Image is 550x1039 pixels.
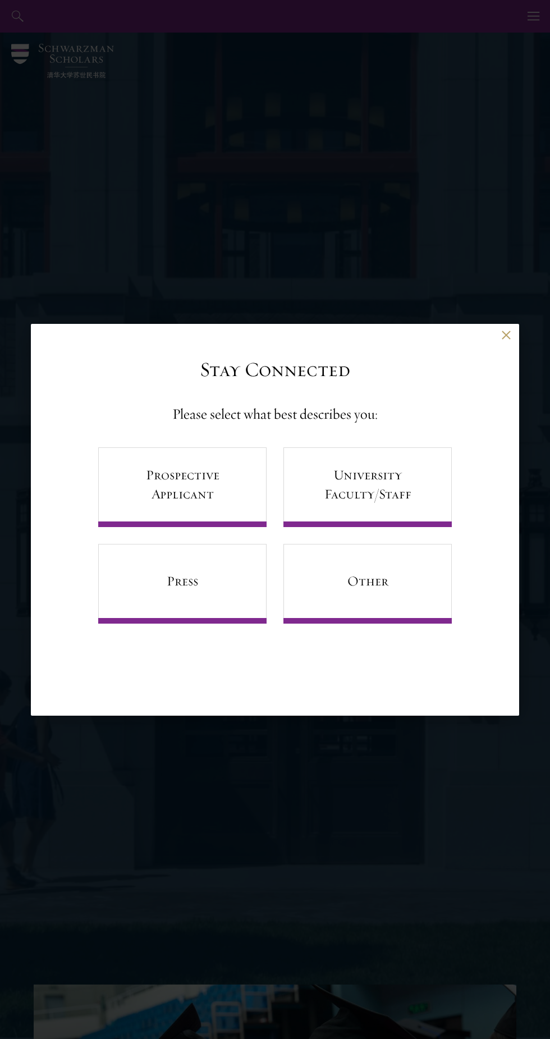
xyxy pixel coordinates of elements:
a: Other [283,544,452,624]
h3: Stay Connected [200,358,350,382]
a: University Faculty/Staff [283,447,452,527]
a: Prospective Applicant [98,447,267,527]
h4: Please select what best describes you: [172,404,378,425]
a: Press [98,544,267,624]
